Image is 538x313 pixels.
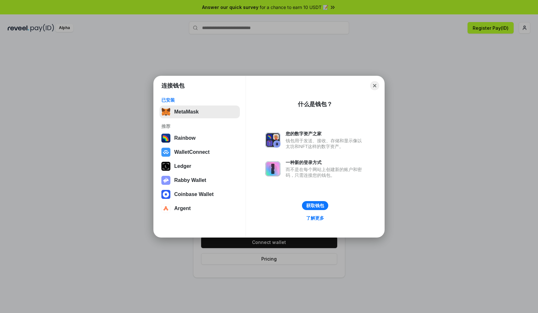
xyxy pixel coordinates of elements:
[159,106,240,118] button: MetaMask
[174,135,196,141] div: Rainbow
[161,162,170,171] img: svg+xml,%3Csvg%20xmlns%3D%22http%3A%2F%2Fwww.w3.org%2F2000%2Fsvg%22%20width%3D%2228%22%20height%3...
[161,107,170,116] img: svg+xml,%3Csvg%20fill%3D%22none%22%20height%3D%2233%22%20viewBox%3D%220%200%2035%2033%22%20width%...
[159,188,240,201] button: Coinbase Wallet
[370,81,379,90] button: Close
[286,131,365,137] div: 您的数字资产之家
[306,203,324,208] div: 获取钱包
[159,146,240,159] button: WalletConnect
[159,174,240,187] button: Rabby Wallet
[302,201,328,210] button: 获取钱包
[161,82,184,90] h1: 连接钱包
[174,163,191,169] div: Ledger
[159,132,240,145] button: Rainbow
[302,214,328,222] a: 了解更多
[174,109,199,115] div: MetaMask
[161,97,238,103] div: 已安装
[286,138,365,149] div: 钱包用于发送、接收、存储和显示像以太坊和NFT这样的数字资产。
[159,160,240,173] button: Ledger
[159,202,240,215] button: Argent
[161,176,170,185] img: svg+xml,%3Csvg%20xmlns%3D%22http%3A%2F%2Fwww.w3.org%2F2000%2Fsvg%22%20fill%3D%22none%22%20viewBox...
[286,160,365,165] div: 一种新的登录方式
[265,132,281,148] img: svg+xml,%3Csvg%20xmlns%3D%22http%3A%2F%2Fwww.w3.org%2F2000%2Fsvg%22%20fill%3D%22none%22%20viewBox...
[174,206,191,211] div: Argent
[265,161,281,176] img: svg+xml,%3Csvg%20xmlns%3D%22http%3A%2F%2Fwww.w3.org%2F2000%2Fsvg%22%20fill%3D%22none%22%20viewBox...
[161,123,238,129] div: 推荐
[174,192,214,197] div: Coinbase Wallet
[161,204,170,213] img: svg+xml,%3Csvg%20width%3D%2228%22%20height%3D%2228%22%20viewBox%3D%220%200%2028%2028%22%20fill%3D...
[174,149,210,155] div: WalletConnect
[161,148,170,157] img: svg+xml,%3Csvg%20width%3D%2228%22%20height%3D%2228%22%20viewBox%3D%220%200%2028%2028%22%20fill%3D...
[298,100,332,108] div: 什么是钱包？
[286,167,365,178] div: 而不是在每个网站上创建新的账户和密码，只需连接您的钱包。
[306,215,324,221] div: 了解更多
[161,134,170,143] img: svg+xml,%3Csvg%20width%3D%22120%22%20height%3D%22120%22%20viewBox%3D%220%200%20120%20120%22%20fil...
[174,177,206,183] div: Rabby Wallet
[161,190,170,199] img: svg+xml,%3Csvg%20width%3D%2228%22%20height%3D%2228%22%20viewBox%3D%220%200%2028%2028%22%20fill%3D...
